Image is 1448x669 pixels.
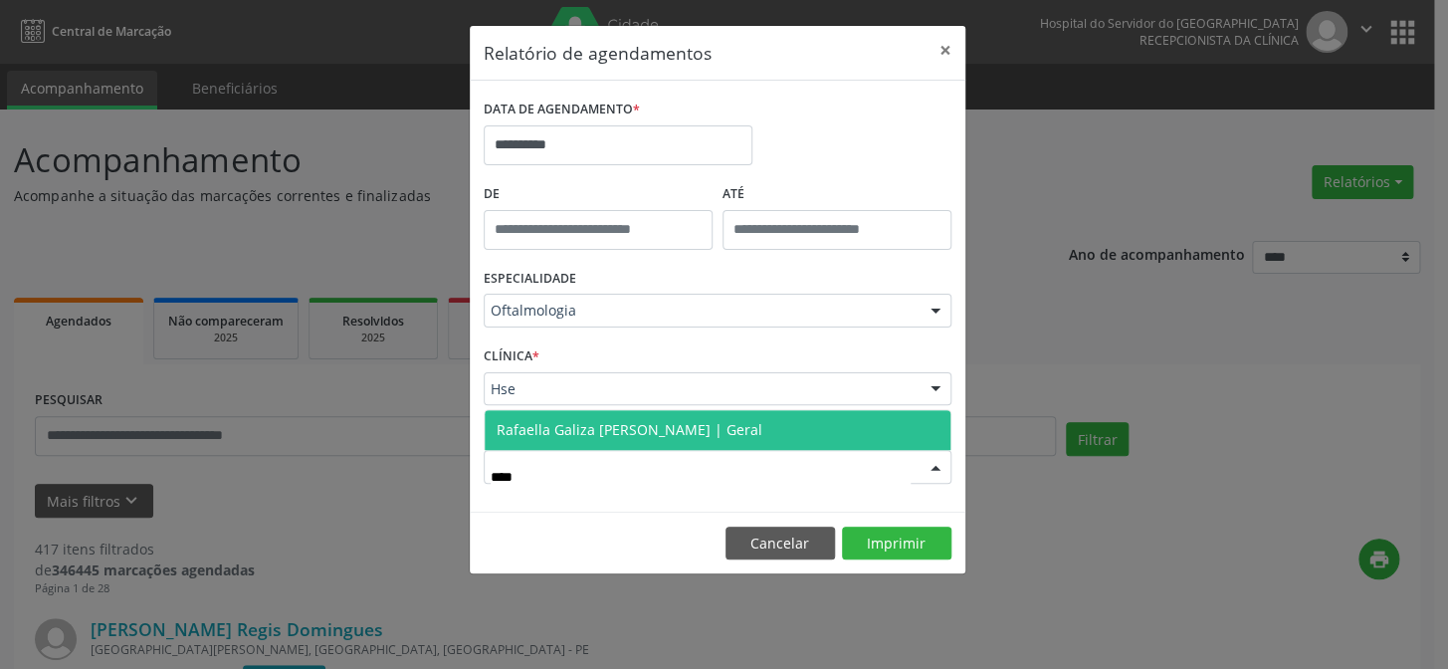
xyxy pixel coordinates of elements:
span: Hse [491,379,911,399]
label: ATÉ [723,179,951,210]
label: ESPECIALIDADE [484,264,576,295]
label: De [484,179,713,210]
button: Imprimir [842,527,951,560]
label: DATA DE AGENDAMENTO [484,95,640,125]
label: CLÍNICA [484,341,539,372]
span: Oftalmologia [491,301,911,321]
button: Cancelar [725,527,835,560]
span: Rafaella Galiza [PERSON_NAME] | Geral [497,420,762,439]
h5: Relatório de agendamentos [484,40,712,66]
button: Close [926,26,965,75]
